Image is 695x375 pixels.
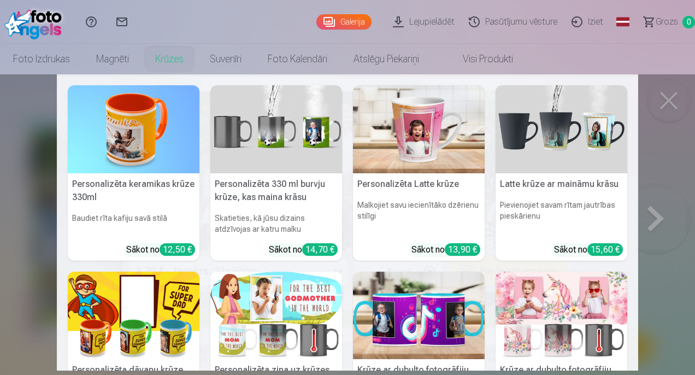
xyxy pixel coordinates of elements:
[68,85,199,173] img: Personalizēta keramikas krūze 330ml
[496,85,627,173] img: Latte krūze ar maināmu krāsu
[554,243,623,256] div: Sākot no
[210,272,342,360] img: Personalizēta ziņa uz krūzes, kas maina krāsu
[197,44,255,74] a: Suvenīri
[353,173,485,195] h5: Personalizēta Latte krūze
[210,85,342,173] img: Personalizēta 330 ml burvju krūze, kas maina krāsu
[587,243,623,256] div: 15,60 €
[68,272,199,360] img: Personalizēta dāvanu krūze
[432,44,526,74] a: Visi produkti
[353,85,485,261] a: Personalizēta Latte krūzePersonalizēta Latte krūzeMalkojiet savu iecienītāko dzērienu stilīgiSāko...
[316,14,372,30] a: Galerija
[411,243,480,256] div: Sākot no
[353,195,485,239] h6: Malkojiet savu iecienītāko dzērienu stilīgi
[255,44,340,74] a: Foto kalendāri
[160,243,195,256] div: 12,50 €
[496,272,627,360] img: Krūze ar dubulto fotogrāfiju un termoefektu
[210,173,342,208] h5: Personalizēta 330 ml burvju krūze, kas maina krāsu
[302,243,338,256] div: 14,70 €
[68,85,199,261] a: Personalizēta keramikas krūze 330mlPersonalizēta keramikas krūze 330mlBaudiet rīta kafiju savā st...
[126,243,195,256] div: Sākot no
[682,16,695,28] span: 0
[445,243,480,256] div: 13,90 €
[496,85,627,261] a: Latte krūze ar maināmu krāsuLatte krūze ar maināmu krāsuPievienojiet savam rītam jautrības pieskā...
[340,44,432,74] a: Atslēgu piekariņi
[353,85,485,173] img: Personalizēta Latte krūze
[210,208,342,239] h6: Skatieties, kā jūsu dizains atdzīvojas ar katru malku
[142,44,197,74] a: Krūzes
[656,15,678,28] span: Grozs
[4,4,67,39] img: /fa3
[83,44,142,74] a: Magnēti
[269,243,338,256] div: Sākot no
[68,173,199,208] h5: Personalizēta keramikas krūze 330ml
[496,173,627,195] h5: Latte krūze ar maināmu krāsu
[353,272,485,360] img: Krūze ar dubulto fotogrāfiju
[68,208,199,239] h6: Baudiet rīta kafiju savā stilā
[210,85,342,261] a: Personalizēta 330 ml burvju krūze, kas maina krāsuPersonalizēta 330 ml burvju krūze, kas maina kr...
[496,195,627,239] h6: Pievienojiet savam rītam jautrības pieskārienu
